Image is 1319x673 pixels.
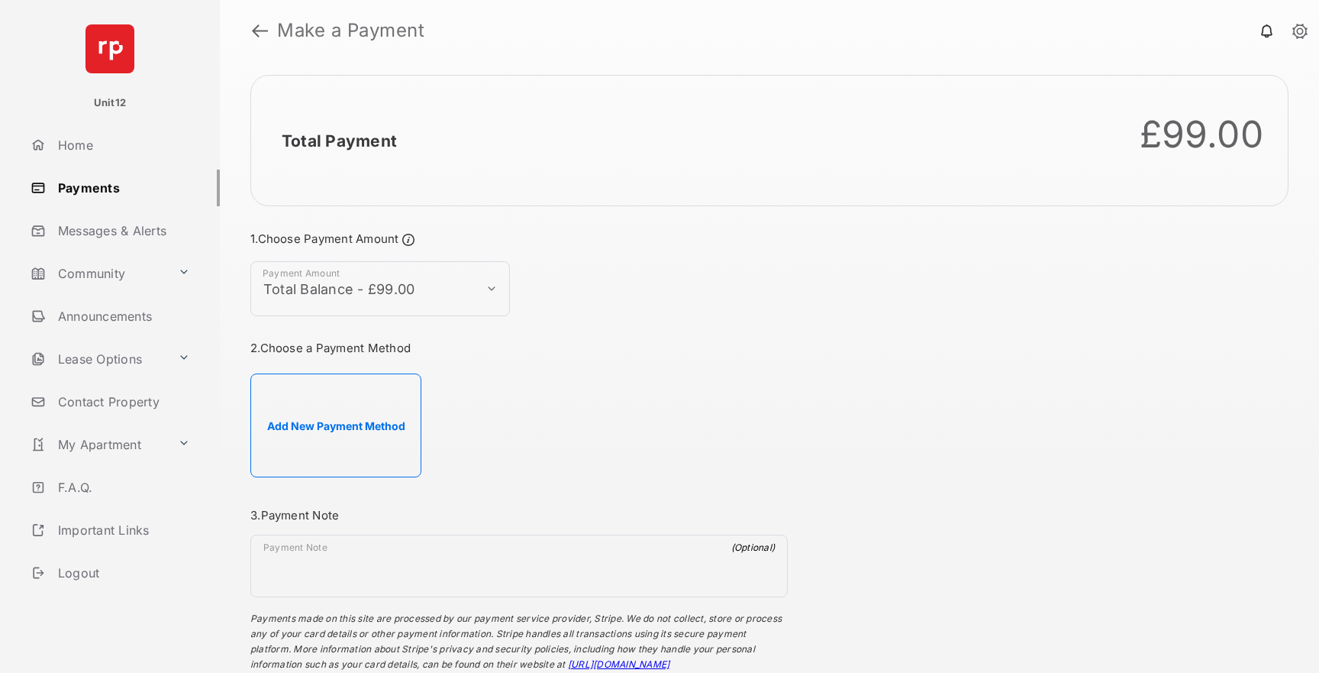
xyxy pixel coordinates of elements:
[250,508,788,523] h3: 3. Payment Note
[282,131,397,150] h2: Total Payment
[24,212,220,249] a: Messages & Alerts
[24,341,172,377] a: Lease Options
[24,512,196,548] a: Important Links
[250,231,788,249] h3: 1. Choose Payment Amount
[24,298,220,335] a: Announcements
[250,613,782,670] span: Payments made on this site are processed by our payment service provider, Stripe. We do not colle...
[24,469,220,506] a: F.A.Q.
[85,24,134,73] img: svg+xml;base64,PHN2ZyB4bWxucz0iaHR0cDovL3d3dy53My5vcmcvMjAwMC9zdmciIHdpZHRoPSI2NCIgaGVpZ2h0PSI2NC...
[568,658,669,670] a: [URL][DOMAIN_NAME]
[1140,112,1264,157] div: £99.00
[24,555,220,591] a: Logout
[250,341,788,355] h3: 2. Choose a Payment Method
[277,21,424,40] strong: Make a Payment
[24,426,172,463] a: My Apartment
[24,127,220,163] a: Home
[94,95,127,111] p: Unit12
[24,383,220,420] a: Contact Property
[250,374,421,477] button: Add New Payment Method
[24,255,172,292] a: Community
[24,170,220,206] a: Payments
